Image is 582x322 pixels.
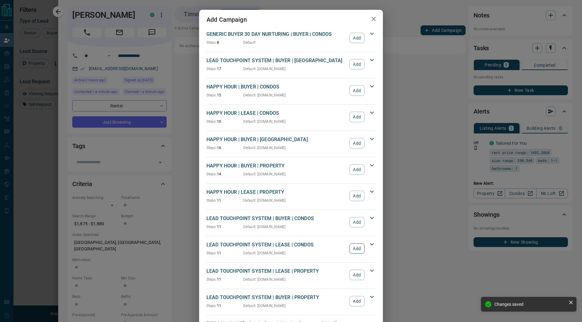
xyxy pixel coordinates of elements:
[206,225,217,229] span: Steps:
[206,268,346,275] p: LEAD TOUCHPOINT SYSTEM | LEASE | PROPERTY
[206,251,217,255] span: Steps:
[206,40,217,45] span: Steps:
[206,171,243,177] p: 14
[243,66,286,72] p: Default : [DOMAIN_NAME]
[206,241,346,249] p: LEAD TOUCHPOINT SYSTEM | LEASE | CONDOS
[206,303,243,309] p: 11
[350,243,365,254] button: Add
[243,198,286,203] p: Default : [DOMAIN_NAME]
[206,240,376,257] div: LEAD TOUCHPOINT SYSTEM | LEASE | CONDOSSteps:11Default: [DOMAIN_NAME]Add
[350,33,365,43] button: Add
[206,266,376,283] div: LEAD TOUCHPOINT SYSTEM | LEASE | PROPERTYSteps:11Default: [DOMAIN_NAME]Add
[206,198,217,203] span: Steps:
[243,119,286,124] p: Default : [DOMAIN_NAME]
[206,215,346,222] p: LEAD TOUCHPOINT SYSTEM | BUYER | CONDOS
[206,67,217,71] span: Steps:
[206,66,243,72] p: 17
[206,293,376,310] div: LEAD TOUCHPOINT SYSTEM | BUYER | PROPERTYSteps:11Default: [DOMAIN_NAME]Add
[350,296,365,306] button: Add
[350,85,365,96] button: Add
[243,224,286,230] p: Default : [DOMAIN_NAME]
[206,224,243,230] p: 11
[206,40,243,45] p: 8
[350,191,365,201] button: Add
[206,31,346,38] p: GENERIC BUYER 30 DAY NURTURING | BUYER | CONDOS
[243,303,286,309] p: Default : [DOMAIN_NAME]
[350,112,365,122] button: Add
[350,138,365,148] button: Add
[206,161,376,178] div: HAPPY HOUR | BUYER | PROPERTYSteps:14Default: [DOMAIN_NAME]Add
[206,250,243,256] p: 11
[206,108,376,125] div: HAPPY HOUR | LEASE | CONDOSSteps:10Default: [DOMAIN_NAME]Add
[243,250,286,256] p: Default : [DOMAIN_NAME]
[206,304,217,308] span: Steps:
[206,135,376,152] div: HAPPY HOUR | BUYER | [GEOGRAPHIC_DATA]Steps:16Default: [DOMAIN_NAME]Add
[206,29,376,47] div: GENERIC BUYER 30 DAY NURTURING | BUYER | CONDOSSteps:8DefaultAdd
[206,146,217,150] span: Steps:
[206,83,346,91] p: HAPPY HOUR | BUYER | CONDOS
[199,10,254,29] h2: Add Campaign
[350,270,365,280] button: Add
[206,136,346,143] p: HAPPY HOUR | BUYER | [GEOGRAPHIC_DATA]
[206,172,217,176] span: Steps:
[350,217,365,227] button: Add
[206,119,217,124] span: Steps:
[206,189,346,196] p: HAPPY HOUR | LEASE | PROPERTY
[206,277,243,282] p: 11
[243,145,286,151] p: Default : [DOMAIN_NAME]
[206,110,346,117] p: HAPPY HOUR | LEASE | CONDOS
[243,92,286,98] p: Default : [DOMAIN_NAME]
[494,302,566,307] div: Changes saved
[206,187,376,204] div: HAPPY HOUR | LEASE | PROPERTYSteps:11Default: [DOMAIN_NAME]Add
[206,93,217,97] span: Steps:
[206,56,376,73] div: LEAD TOUCHPOINT SYSTEM | BUYER | [GEOGRAPHIC_DATA]Steps:17Default: [DOMAIN_NAME]Add
[243,277,286,282] p: Default : [DOMAIN_NAME]
[206,57,346,64] p: LEAD TOUCHPOINT SYSTEM | BUYER | [GEOGRAPHIC_DATA]
[206,294,346,301] p: LEAD TOUCHPOINT SYSTEM | BUYER | PROPERTY
[206,214,376,231] div: LEAD TOUCHPOINT SYSTEM | BUYER | CONDOSSteps:11Default: [DOMAIN_NAME]Add
[243,171,286,177] p: Default : [DOMAIN_NAME]
[206,145,243,151] p: 16
[206,198,243,203] p: 11
[206,119,243,124] p: 10
[206,92,243,98] p: 15
[206,162,346,170] p: HAPPY HOUR | BUYER | PROPERTY
[206,277,217,282] span: Steps:
[243,40,255,45] p: Default
[350,59,365,69] button: Add
[350,164,365,175] button: Add
[206,82,376,99] div: HAPPY HOUR | BUYER | CONDOSSteps:15Default: [DOMAIN_NAME]Add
